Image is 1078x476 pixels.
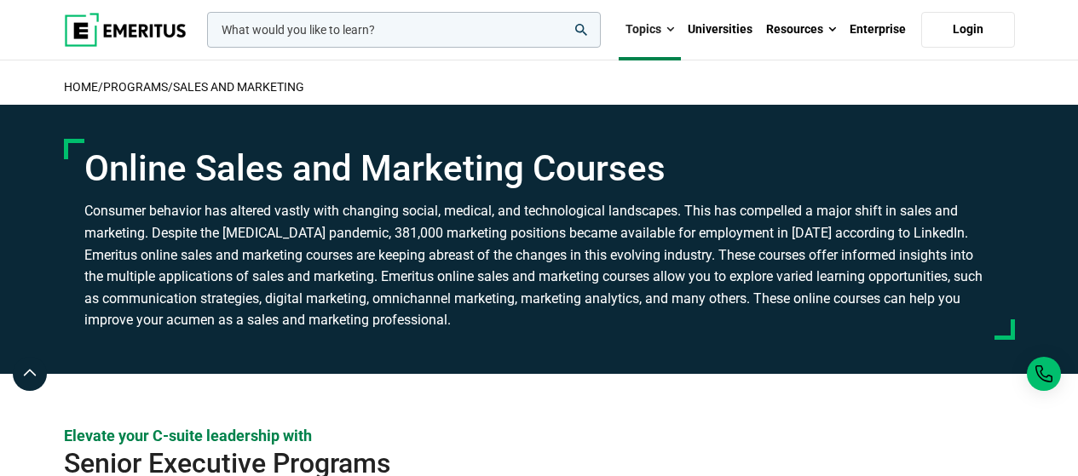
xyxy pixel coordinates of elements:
[921,12,1015,48] a: Login
[64,80,98,94] a: home
[84,147,994,190] h1: Online Sales and Marketing Courses
[64,69,1015,105] h2: / /
[173,80,304,94] a: Sales and Marketing
[207,12,601,48] input: woocommerce-product-search-field-0
[64,425,1015,446] p: Elevate your C-suite leadership with
[103,80,168,94] a: Programs
[84,200,994,331] h3: Consumer behavior has altered vastly with changing social, medical, and technological landscapes....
